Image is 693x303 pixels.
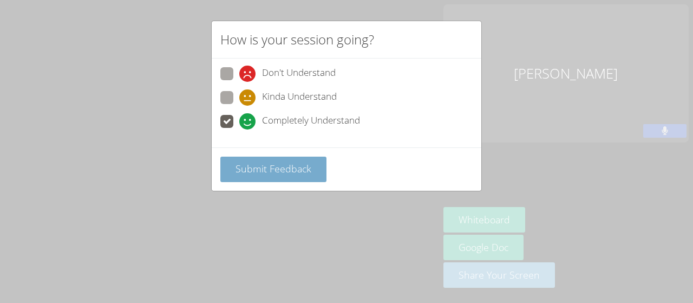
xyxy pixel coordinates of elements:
[262,89,337,106] span: Kinda Understand
[220,157,326,182] button: Submit Feedback
[220,30,374,49] h2: How is your session going?
[236,162,311,175] span: Submit Feedback
[262,113,360,130] span: Completely Understand
[262,66,336,82] span: Don't Understand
